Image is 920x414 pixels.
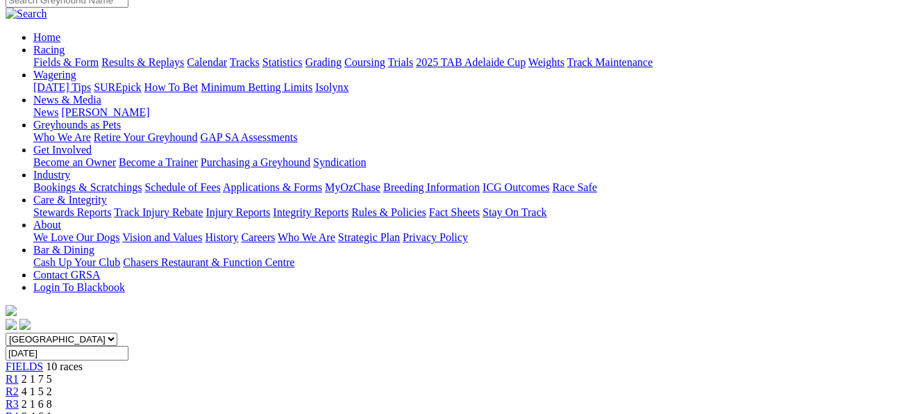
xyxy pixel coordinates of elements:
a: Bar & Dining [33,244,94,256]
a: News & Media [33,94,101,106]
a: Vision and Values [122,231,202,243]
a: Results & Replays [101,56,184,68]
a: News [33,106,58,118]
a: Tracks [230,56,260,68]
a: Calendar [187,56,227,68]
a: Who We Are [278,231,335,243]
a: R1 [6,373,19,385]
a: Retire Your Greyhound [94,131,198,143]
img: facebook.svg [6,319,17,330]
a: Chasers Restaurant & Function Centre [123,256,294,268]
a: Cash Up Your Club [33,256,120,268]
a: Statistics [262,56,303,68]
a: FIELDS [6,361,43,372]
a: [DATE] Tips [33,81,91,93]
a: Fact Sheets [429,206,480,218]
a: Login To Blackbook [33,281,125,293]
a: Careers [241,231,275,243]
div: Industry [33,181,914,194]
a: Industry [33,169,70,181]
a: Schedule of Fees [144,181,220,193]
div: News & Media [33,106,914,119]
a: Injury Reports [206,206,270,218]
input: Select date [6,346,128,361]
a: ICG Outcomes [483,181,549,193]
a: Become an Owner [33,156,116,168]
a: Strategic Plan [338,231,400,243]
img: logo-grsa-white.png [6,305,17,316]
a: R3 [6,398,19,410]
a: Get Involved [33,144,92,156]
a: Contact GRSA [33,269,100,281]
a: Stay On Track [483,206,546,218]
a: R2 [6,386,19,397]
a: Home [33,31,60,43]
a: GAP SA Assessments [201,131,298,143]
a: Track Maintenance [567,56,653,68]
a: Trials [387,56,413,68]
div: Greyhounds as Pets [33,131,914,144]
a: Become a Trainer [119,156,198,168]
span: 10 races [46,361,83,372]
a: Syndication [313,156,366,168]
a: SUREpick [94,81,141,93]
a: Stewards Reports [33,206,111,218]
a: Track Injury Rebate [114,206,203,218]
a: Who We Are [33,131,91,143]
div: About [33,231,914,244]
div: Get Involved [33,156,914,169]
a: Racing [33,44,65,56]
div: Bar & Dining [33,256,914,269]
a: History [205,231,238,243]
a: Wagering [33,69,76,81]
a: We Love Our Dogs [33,231,119,243]
span: 2 1 6 8 [22,398,52,410]
a: Race Safe [552,181,596,193]
a: Privacy Policy [403,231,468,243]
a: Rules & Policies [351,206,426,218]
div: Wagering [33,81,914,94]
a: Coursing [344,56,385,68]
div: Racing [33,56,914,69]
a: How To Bet [144,81,199,93]
a: Isolynx [315,81,349,93]
div: Care & Integrity [33,206,914,219]
img: twitter.svg [19,319,31,330]
a: Grading [306,56,342,68]
a: Applications & Forms [223,181,322,193]
a: Weights [528,56,564,68]
a: Minimum Betting Limits [201,81,312,93]
a: Care & Integrity [33,194,107,206]
a: Fields & Form [33,56,99,68]
a: About [33,219,61,231]
a: Purchasing a Greyhound [201,156,310,168]
img: Search [6,8,47,20]
span: 4 1 5 2 [22,386,52,397]
a: 2025 TAB Adelaide Cup [416,56,526,68]
a: Greyhounds as Pets [33,119,121,131]
span: 2 1 7 5 [22,373,52,385]
a: Breeding Information [383,181,480,193]
a: Bookings & Scratchings [33,181,142,193]
a: Integrity Reports [273,206,349,218]
a: [PERSON_NAME] [61,106,149,118]
a: MyOzChase [325,181,380,193]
